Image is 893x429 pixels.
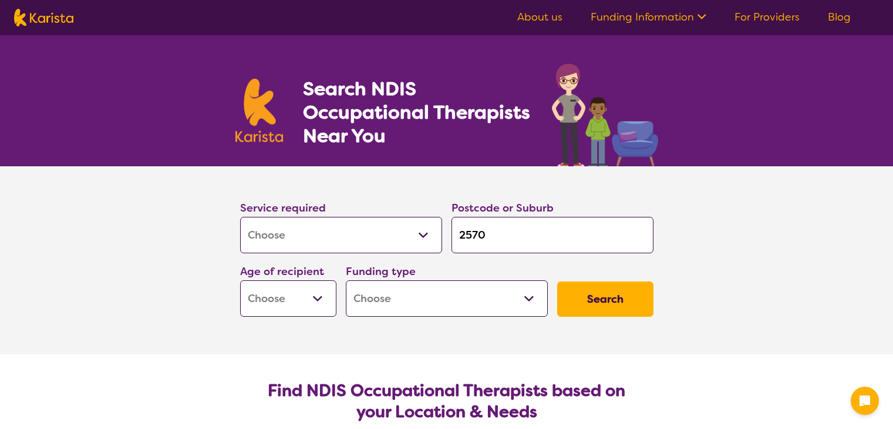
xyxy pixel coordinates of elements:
[235,79,284,142] img: Karista logo
[14,9,73,26] img: Karista logo
[346,264,416,279] label: Funding type
[240,264,324,279] label: Age of recipient
[240,201,326,215] label: Service required
[451,201,554,215] label: Postcode or Suburb
[451,217,653,253] input: Type
[517,10,562,24] a: About us
[552,63,658,166] img: occupational-therapy
[250,380,644,423] h2: Find NDIS Occupational Therapists based on your Location & Needs
[557,281,653,317] button: Search
[303,77,531,148] h1: Search NDIS Occupational Therapists Near You
[828,10,851,24] a: Blog
[591,10,706,24] a: Funding Information
[734,10,800,24] a: For Providers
